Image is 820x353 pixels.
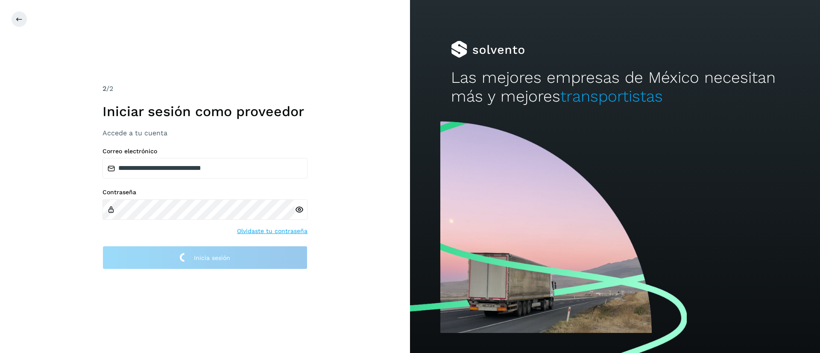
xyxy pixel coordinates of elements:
[237,227,307,236] a: Olvidaste tu contraseña
[102,129,307,137] h3: Accede a tu cuenta
[194,255,230,261] span: Inicia sesión
[451,68,779,106] h2: Las mejores empresas de México necesitan más y mejores
[102,148,307,155] label: Correo electrónico
[102,103,307,120] h1: Iniciar sesión como proveedor
[102,189,307,196] label: Contraseña
[102,246,307,269] button: Inicia sesión
[102,84,307,94] div: /2
[560,87,663,105] span: transportistas
[102,85,106,93] span: 2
